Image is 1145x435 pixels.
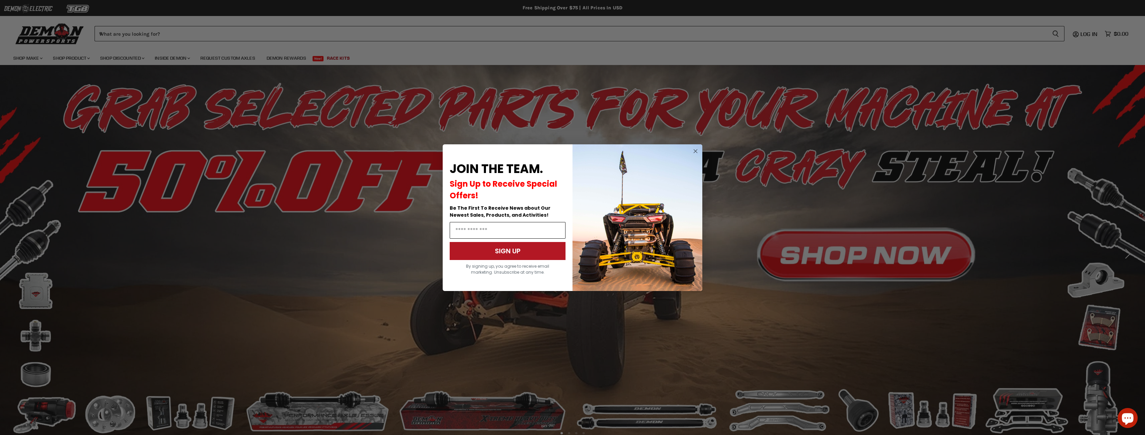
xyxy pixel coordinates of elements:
[450,178,557,201] span: Sign Up to Receive Special Offers!
[572,144,702,291] img: a9095488-b6e7-41ba-879d-588abfab540b.jpeg
[1116,408,1140,430] inbox-online-store-chat: Shopify online store chat
[450,160,543,177] span: JOIN THE TEAM.
[466,263,549,275] span: By signing up, you agree to receive email marketing. Unsubscribe at any time.
[450,222,566,239] input: Email Address
[450,242,566,260] button: SIGN UP
[691,147,700,155] button: Close dialog
[450,205,551,218] span: Be The First To Receive News about Our Newest Sales, Products, and Activities!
